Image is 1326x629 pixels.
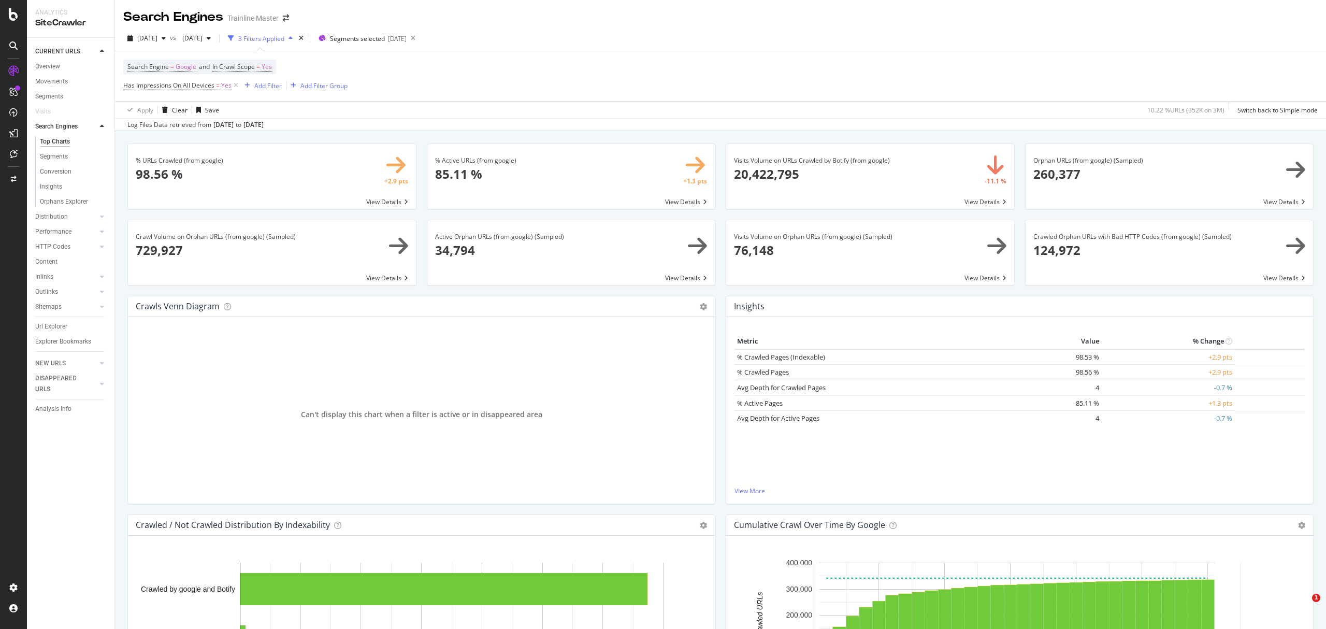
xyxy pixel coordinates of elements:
[141,585,235,593] text: Crawled by google and Botify
[35,287,97,297] a: Outlinks
[1102,365,1235,380] td: +2.9 pts
[205,106,219,115] div: Save
[314,30,407,47] button: Segments selected[DATE]
[35,302,62,312] div: Sitemaps
[1048,334,1102,349] th: Value
[254,81,282,90] div: Add Filter
[216,81,220,90] span: =
[1291,594,1316,619] iframe: Intercom live chat
[240,79,282,92] button: Add Filter
[35,271,53,282] div: Inlinks
[238,34,284,43] div: 3 Filters Applied
[35,404,107,414] a: Analysis Info
[35,241,70,252] div: HTTP Codes
[734,487,1305,495] a: View More
[301,409,542,420] span: Can't display this chart when a filter is active or in disappeared area
[286,79,348,92] button: Add Filter Group
[40,166,71,177] div: Conversion
[1102,411,1235,426] td: -0.7 %
[1048,380,1102,395] td: 4
[176,60,196,74] span: Google
[35,46,97,57] a: CURRENT URLS
[35,76,68,87] div: Movements
[40,166,107,177] a: Conversion
[700,522,707,529] i: Options
[1233,102,1318,118] button: Switch back to Simple mode
[35,46,80,57] div: CURRENT URLS
[35,91,63,102] div: Segments
[35,271,97,282] a: Inlinks
[127,62,169,71] span: Search Engine
[40,196,107,207] a: Orphans Explorer
[35,373,97,395] a: DISAPPEARED URLS
[35,17,106,29] div: SiteCrawler
[1048,411,1102,426] td: 4
[35,404,71,414] div: Analysis Info
[170,33,178,42] span: vs
[737,398,783,408] a: % Active Pages
[35,61,60,72] div: Overview
[40,136,70,147] div: Top Charts
[40,151,107,162] a: Segments
[737,352,825,362] a: % Crawled Pages (Indexable)
[256,62,260,71] span: =
[35,358,66,369] div: NEW URLS
[1102,380,1235,395] td: -0.7 %
[123,102,153,118] button: Apply
[40,181,107,192] a: Insights
[35,373,88,395] div: DISAPPEARED URLS
[123,8,223,26] div: Search Engines
[178,34,203,42] span: 2025 Mar. 23rd
[35,358,97,369] a: NEW URLS
[700,303,707,310] i: Options
[137,106,153,115] div: Apply
[297,33,306,44] div: times
[35,211,68,222] div: Distribution
[283,15,289,22] div: arrow-right-arrow-left
[35,8,106,17] div: Analytics
[123,81,214,90] span: Has Impressions On All Devices
[35,302,97,312] a: Sitemaps
[35,61,107,72] a: Overview
[1048,395,1102,411] td: 85.11 %
[1312,594,1320,602] span: 1
[1102,395,1235,411] td: +1.3 pts
[136,518,330,532] h4: Crawled / Not Crawled Distribution By Indexability
[786,585,812,593] text: 300,000
[35,121,97,132] a: Search Engines
[734,299,765,313] h4: Insights
[35,211,97,222] a: Distribution
[35,336,91,347] div: Explorer Bookmarks
[1147,106,1224,115] div: 10.22 % URLs ( 352K on 3M )
[35,121,78,132] div: Search Engines
[35,287,58,297] div: Outlinks
[35,256,107,267] a: Content
[330,34,385,43] span: Segments selected
[1102,349,1235,365] td: +2.9 pts
[1048,365,1102,380] td: 98.56 %
[300,81,348,90] div: Add Filter Group
[35,336,107,347] a: Explorer Bookmarks
[35,256,57,267] div: Content
[35,106,61,117] a: Visits
[212,62,255,71] span: In Crawl Scope
[1298,522,1305,529] i: Options
[137,34,157,42] span: 2025 Sep. 21st
[40,151,68,162] div: Segments
[737,367,789,377] a: % Crawled Pages
[1237,106,1318,115] div: Switch back to Simple mode
[737,413,819,423] a: Avg Depth for Active Pages
[786,559,812,567] text: 400,000
[734,334,1048,349] th: Metric
[127,120,264,130] div: Log Files Data retrieved from to
[40,136,107,147] a: Top Charts
[199,62,210,71] span: and
[35,321,107,332] a: Url Explorer
[35,91,107,102] a: Segments
[1102,334,1235,349] th: % Change
[35,321,67,332] div: Url Explorer
[170,62,174,71] span: =
[35,106,51,117] div: Visits
[1048,349,1102,365] td: 98.53 %
[734,518,885,532] h4: Cumulative Crawl Over Time by google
